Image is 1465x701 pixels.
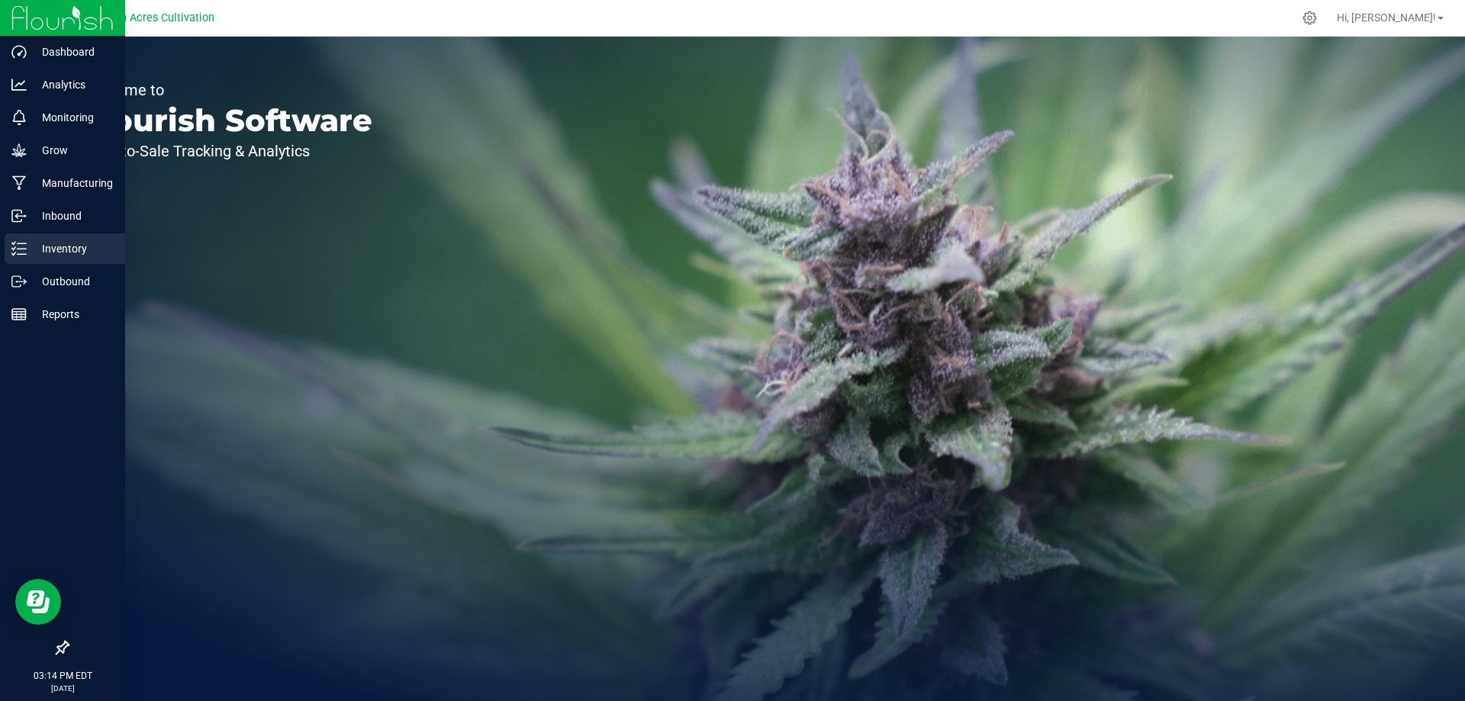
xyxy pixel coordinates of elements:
inline-svg: Dashboard [11,44,27,59]
p: Analytics [27,76,118,94]
p: Inventory [27,240,118,258]
p: Monitoring [27,108,118,127]
div: Manage settings [1300,11,1319,25]
p: Flourish Software [82,105,372,136]
inline-svg: Grow [11,143,27,158]
inline-svg: Manufacturing [11,175,27,191]
inline-svg: Inventory [11,241,27,256]
p: Outbound [27,272,118,291]
p: Inbound [27,207,118,225]
span: Hi, [PERSON_NAME]! [1337,11,1436,24]
span: Green Acres Cultivation [97,11,214,24]
p: Seed-to-Sale Tracking & Analytics [82,143,372,159]
inline-svg: Outbound [11,274,27,289]
p: Manufacturing [27,174,118,192]
p: 03:14 PM EDT [7,669,118,683]
p: Welcome to [82,82,372,98]
p: [DATE] [7,683,118,694]
inline-svg: Analytics [11,77,27,92]
p: Grow [27,141,118,159]
inline-svg: Reports [11,307,27,322]
p: Dashboard [27,43,118,61]
p: Reports [27,305,118,323]
iframe: Resource center [15,579,61,625]
inline-svg: Monitoring [11,110,27,125]
inline-svg: Inbound [11,208,27,223]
